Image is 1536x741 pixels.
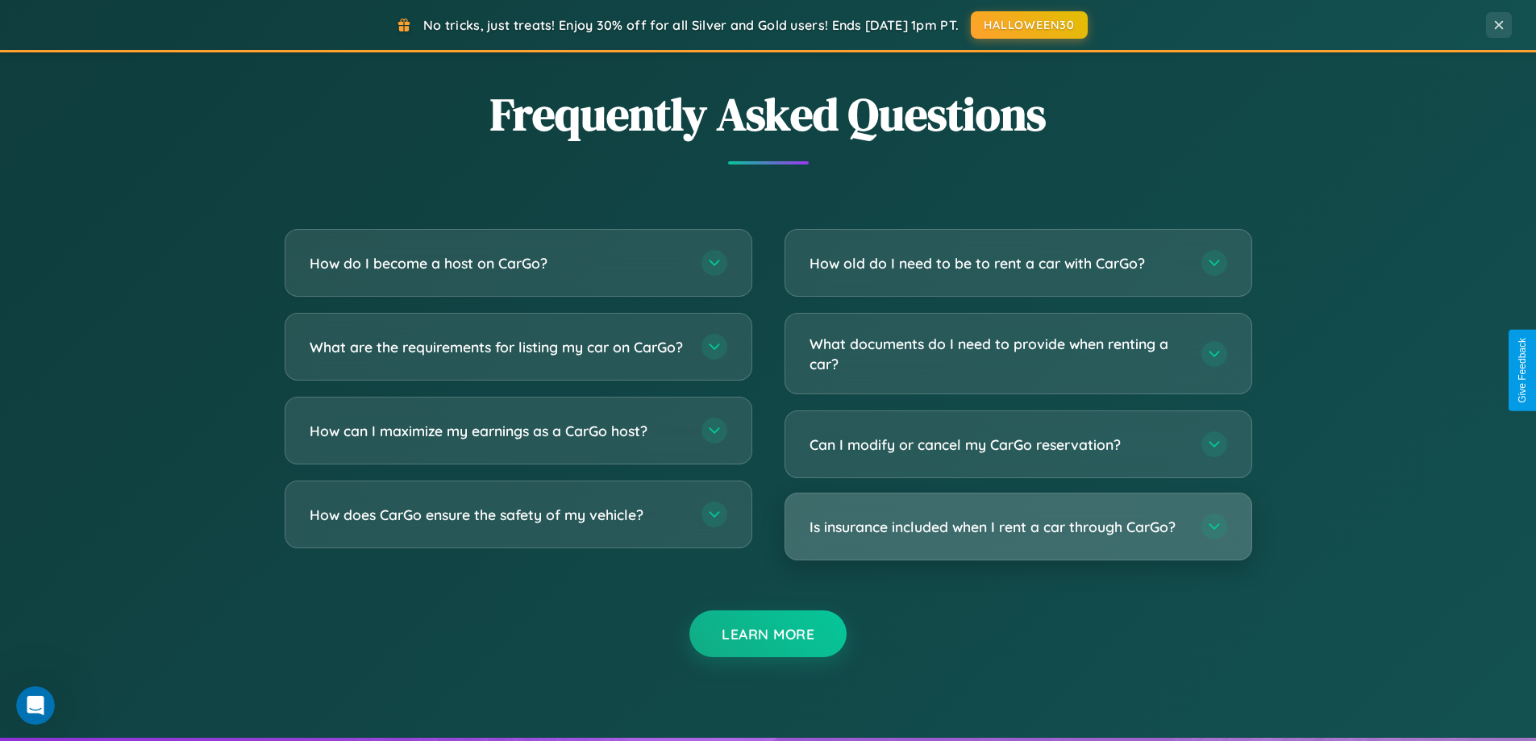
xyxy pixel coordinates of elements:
[310,253,685,273] h3: How do I become a host on CarGo?
[16,686,55,725] iframe: Intercom live chat
[810,435,1185,455] h3: Can I modify or cancel my CarGo reservation?
[310,337,685,357] h3: What are the requirements for listing my car on CarGo?
[971,11,1088,39] button: HALLOWEEN30
[689,610,847,657] button: Learn More
[810,517,1185,537] h3: Is insurance included when I rent a car through CarGo?
[285,83,1252,145] h2: Frequently Asked Questions
[423,17,959,33] span: No tricks, just treats! Enjoy 30% off for all Silver and Gold users! Ends [DATE] 1pm PT.
[310,505,685,525] h3: How does CarGo ensure the safety of my vehicle?
[310,421,685,441] h3: How can I maximize my earnings as a CarGo host?
[1517,338,1528,403] div: Give Feedback
[810,253,1185,273] h3: How old do I need to be to rent a car with CarGo?
[810,334,1185,373] h3: What documents do I need to provide when renting a car?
